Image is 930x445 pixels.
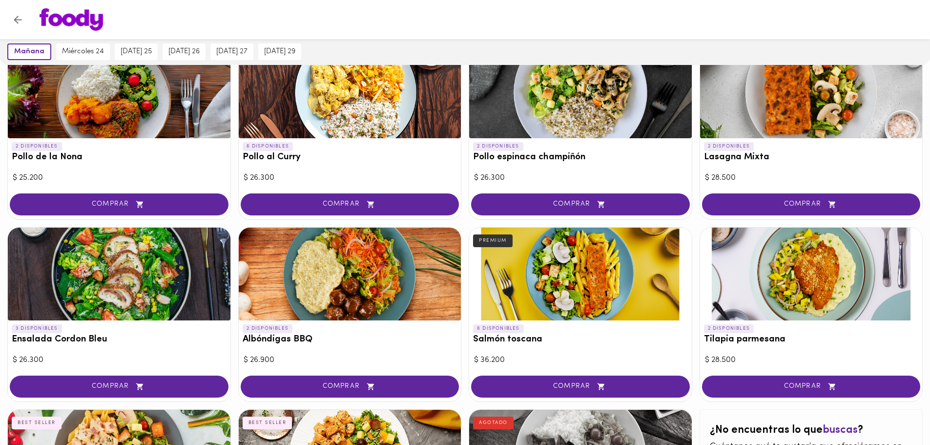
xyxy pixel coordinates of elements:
span: COMPRAR [253,382,447,391]
h3: Salmón toscana [473,335,688,345]
div: Tilapia parmesana [700,228,923,320]
button: COMPRAR [241,376,459,398]
h3: Pollo espinaca champiñón [473,152,688,163]
div: $ 28.500 [705,172,918,184]
span: COMPRAR [483,382,678,391]
h3: Albóndigas BBQ [243,335,457,345]
button: [DATE] 26 [163,43,206,60]
button: miércoles 24 [56,43,110,60]
div: Salmón toscana [469,228,692,320]
button: Volver [6,8,30,32]
span: [DATE] 29 [264,47,295,56]
button: mañana [7,43,51,60]
button: COMPRAR [702,193,921,215]
p: 8 DISPONIBLES [473,324,524,333]
span: COMPRAR [253,200,447,209]
span: COMPRAR [22,382,216,391]
span: buscas [823,424,858,436]
div: $ 26.300 [13,355,226,366]
div: $ 25.200 [13,172,226,184]
button: COMPRAR [241,193,459,215]
div: $ 26.300 [244,172,456,184]
p: 6 DISPONIBLES [243,142,293,151]
img: logo.png [40,8,103,31]
p: 2 DISPONIBLES [243,324,293,333]
button: COMPRAR [702,376,921,398]
button: [DATE] 29 [258,43,301,60]
span: mañana [14,47,44,56]
p: 2 DISPONIBLES [12,142,62,151]
span: [DATE] 27 [216,47,248,56]
h3: Lasagna Mixta [704,152,919,163]
p: 2 DISPONIBLES [704,142,754,151]
div: Albóndigas BBQ [239,228,461,320]
span: [DATE] 25 [121,47,152,56]
div: Pollo espinaca champiñón [469,45,692,138]
h3: Ensalada Cordon Bleu [12,335,227,345]
div: AGOTADO [473,417,514,429]
h3: Pollo de la Nona [12,152,227,163]
div: $ 26.300 [474,172,687,184]
div: Pollo al Curry [239,45,461,138]
span: COMPRAR [714,382,909,391]
button: COMPRAR [471,376,690,398]
p: 2 DISPONIBLES [704,324,754,333]
button: COMPRAR [10,193,228,215]
h3: Tilapia parmesana [704,335,919,345]
button: [DATE] 27 [210,43,253,60]
p: 2 DISPONIBLES [473,142,523,151]
div: $ 26.900 [244,355,456,366]
h3: Pollo al Curry [243,152,457,163]
h2: ¿No encuentras lo que ? [710,424,913,436]
div: BEST SELLER [12,417,62,429]
div: Lasagna Mixta [700,45,923,138]
iframe: Messagebird Livechat Widget [873,388,920,435]
span: COMPRAR [22,200,216,209]
div: Pollo de la Nona [8,45,230,138]
div: BEST SELLER [243,417,292,429]
div: Ensalada Cordon Bleu [8,228,230,320]
button: [DATE] 25 [115,43,158,60]
div: $ 36.200 [474,355,687,366]
button: COMPRAR [10,376,228,398]
span: miércoles 24 [62,47,104,56]
div: $ 28.500 [705,355,918,366]
span: COMPRAR [714,200,909,209]
div: PREMIUM [473,234,513,247]
span: COMPRAR [483,200,678,209]
span: [DATE] 26 [168,47,200,56]
p: 3 DISPONIBLES [12,324,62,333]
button: COMPRAR [471,193,690,215]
